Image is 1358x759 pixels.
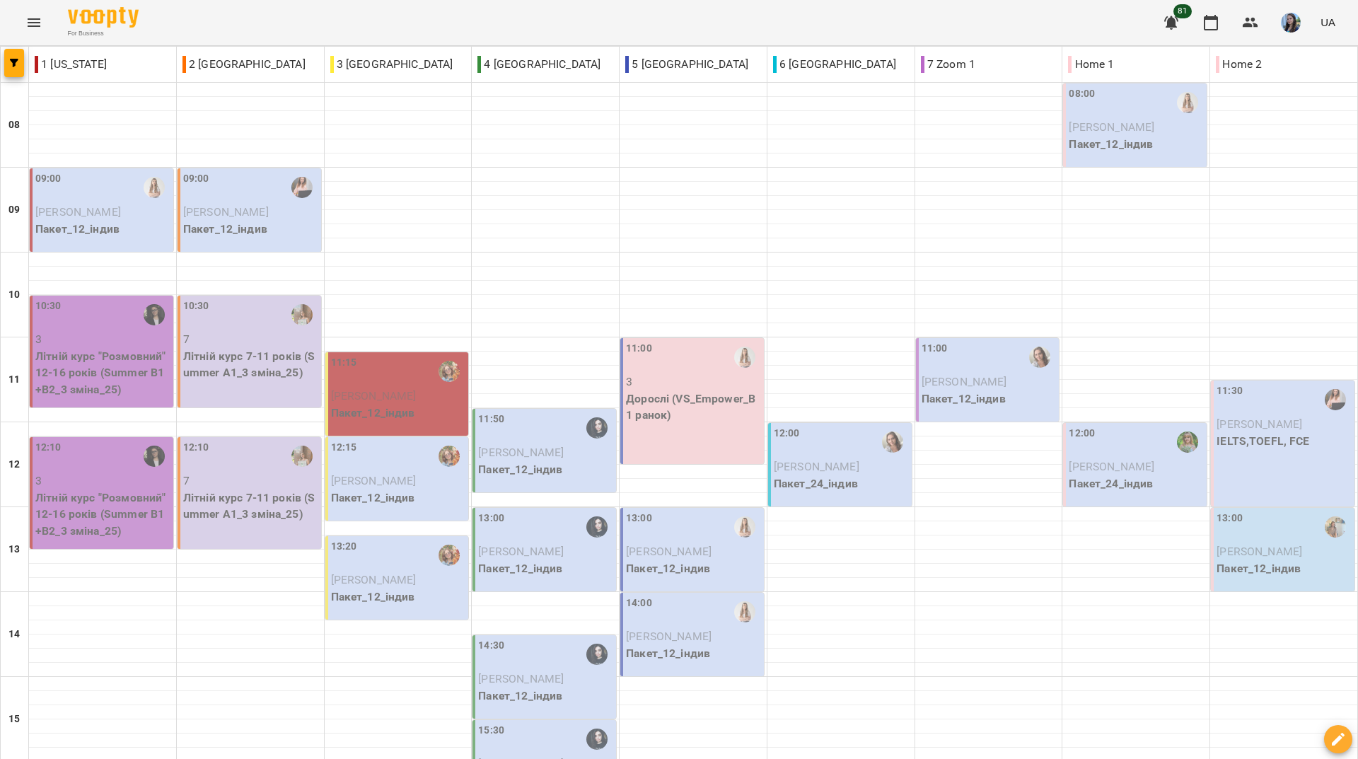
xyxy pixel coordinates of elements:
[144,304,165,325] img: Паламарчук Вікторія Дмитрівна
[626,373,761,390] p: 3
[1069,426,1095,441] label: 12:00
[331,573,417,586] span: [PERSON_NAME]
[8,117,20,133] h6: 08
[35,205,121,219] span: [PERSON_NAME]
[35,331,170,348] p: 3
[478,688,613,705] p: Пакет_12_індив
[331,405,466,422] p: Пакет_12_індив
[291,304,313,325] img: Головко Наталія Олександрівна
[331,389,417,402] span: [PERSON_NAME]
[330,56,453,73] p: 3 [GEOGRAPHIC_DATA]
[1069,475,1204,492] p: Пакет_24_індив
[439,545,460,566] div: Божко Тетяна Олексіївна
[1315,9,1341,35] button: UA
[1069,86,1095,102] label: 08:00
[8,712,20,727] h6: 15
[144,446,165,467] img: Паламарчук Вікторія Дмитрівна
[1217,383,1243,399] label: 11:30
[586,644,608,665] img: Мерквіладзе Саломе Теймуразівна
[1069,136,1204,153] p: Пакет_12_індив
[586,729,608,750] img: Мерквіладзе Саломе Теймуразівна
[586,516,608,538] img: Мерквіладзе Саломе Теймуразівна
[183,489,318,523] p: Літній курс 7-11 років (Summer A1_3 зміна_25)
[331,489,466,506] p: Пакет_12_індив
[68,7,139,28] img: Voopty Logo
[183,473,318,489] p: 7
[1321,15,1335,30] span: UA
[439,361,460,382] img: Божко Тетяна Олексіївна
[144,177,165,198] div: Михно Віта Олександрівна
[626,545,712,558] span: [PERSON_NAME]
[1217,545,1302,558] span: [PERSON_NAME]
[68,29,139,38] span: For Business
[183,205,269,219] span: [PERSON_NAME]
[477,56,600,73] p: 4 [GEOGRAPHIC_DATA]
[734,601,755,622] img: Михно Віта Олександрівна
[478,672,564,685] span: [PERSON_NAME]
[882,431,903,453] div: Пасєка Катерина Василівна
[183,171,209,187] label: 09:00
[183,299,209,314] label: 10:30
[35,56,107,73] p: 1 [US_STATE]
[774,475,909,492] p: Пакет_24_індив
[478,446,564,459] span: [PERSON_NAME]
[626,390,761,424] p: Дорослі (VS_Empower_B1 ранок)
[1177,92,1198,113] img: Михно Віта Олександрівна
[626,630,712,643] span: [PERSON_NAME]
[478,545,564,558] span: [PERSON_NAME]
[586,417,608,439] div: Мерквіладзе Саломе Теймуразівна
[8,372,20,388] h6: 11
[291,177,313,198] img: Коляда Юлія Алішерівна
[35,171,62,187] label: 09:00
[626,511,652,526] label: 13:00
[773,56,896,73] p: 6 [GEOGRAPHIC_DATA]
[182,56,306,73] p: 2 [GEOGRAPHIC_DATA]
[8,542,20,557] h6: 13
[478,511,504,526] label: 13:00
[183,221,318,238] p: Пакет_12_індив
[626,560,761,577] p: Пакет_12_індив
[183,348,318,381] p: Літній курс 7-11 років (Summer A1_3 зміна_25)
[478,560,613,577] p: Пакет_12_індив
[625,56,748,73] p: 5 [GEOGRAPHIC_DATA]
[1177,431,1198,453] img: Дворова Ксенія Василівна
[1325,389,1346,410] img: Коляда Юлія Алішерівна
[35,348,170,398] p: Літній курс "Розмовний" 12-16 років (Summer B1+B2_3 зміна_25)
[734,516,755,538] img: Михно Віта Олександрівна
[35,221,170,238] p: Пакет_12_індив
[921,56,975,73] p: 7 Zoom 1
[291,446,313,467] img: Головко Наталія Олександрівна
[478,723,504,738] label: 15:30
[331,589,466,606] p: Пакет_12_індив
[183,440,209,456] label: 12:10
[626,645,761,662] p: Пакет_12_індив
[774,460,859,473] span: [PERSON_NAME]
[478,638,504,654] label: 14:30
[35,440,62,456] label: 12:10
[1069,460,1154,473] span: [PERSON_NAME]
[922,390,1057,407] p: Пакет_12_індив
[1029,347,1050,368] img: Пасєка Катерина Василівна
[1281,13,1301,33] img: b6e1badff8a581c3b3d1def27785cccf.jpg
[439,446,460,467] img: Божко Тетяна Олексіївна
[1217,511,1243,526] label: 13:00
[774,426,800,441] label: 12:00
[626,596,652,611] label: 14:00
[17,6,51,40] button: Menu
[1217,433,1352,450] p: IELTS,TOEFL, FCE
[8,287,20,303] h6: 10
[1325,516,1346,538] img: Шевчук Аліна Олегівна
[8,457,20,473] h6: 12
